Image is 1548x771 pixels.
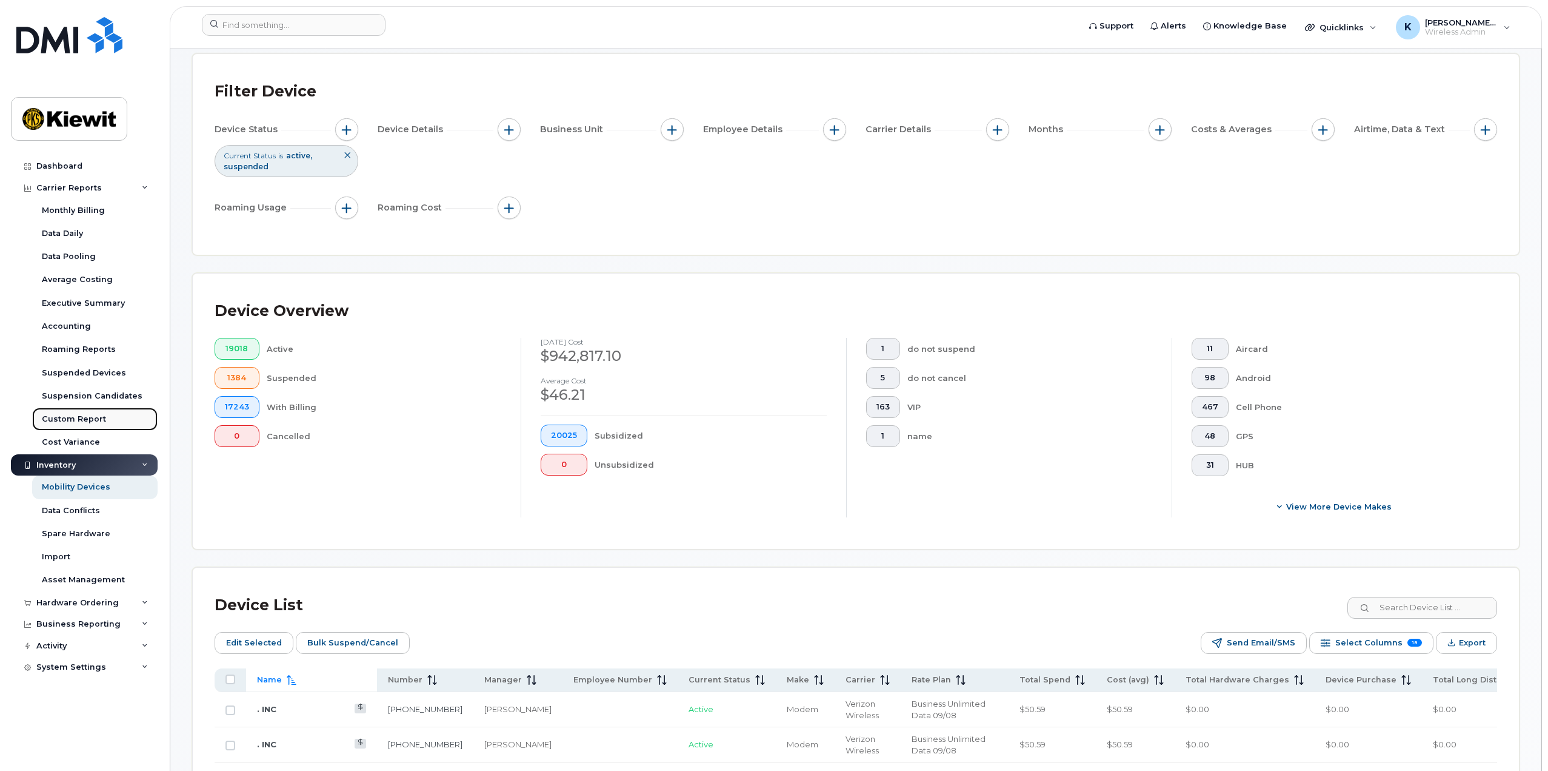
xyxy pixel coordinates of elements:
button: 1 [866,425,900,447]
div: [PERSON_NAME] [484,704,552,715]
span: Export [1459,634,1486,652]
span: K [1404,20,1412,35]
span: Wireless Admin [1425,27,1498,37]
span: $0.00 [1326,739,1349,749]
span: Total Long Distance Cost [1433,675,1539,685]
div: Device Overview [215,295,349,327]
span: 0 [225,431,249,441]
div: do not cancel [907,367,1153,389]
div: GPS [1236,425,1478,447]
span: Employee Number [573,675,652,685]
button: Bulk Suspend/Cancel [296,632,410,654]
span: Airtime, Data & Text [1354,123,1449,136]
span: $50.59 [1019,704,1046,714]
h4: [DATE] cost [541,338,827,346]
div: With Billing [267,396,502,418]
div: do not suspend [907,338,1153,360]
span: Device Status [215,123,281,136]
span: Verizon Wireless [846,699,879,720]
span: Quicklinks [1319,22,1364,32]
span: Months [1029,123,1067,136]
button: View More Device Makes [1192,496,1478,517]
span: Modem [787,739,818,749]
div: name [907,425,1153,447]
div: Aircard [1236,338,1478,360]
span: Employee Details [703,123,786,136]
span: View More Device Makes [1286,501,1392,513]
a: Knowledge Base [1195,14,1295,38]
a: Alerts [1142,14,1195,38]
div: Subsidized [595,425,827,446]
button: 20025 [541,425,587,446]
span: $0.00 [1186,704,1209,714]
div: HUB [1236,454,1478,476]
button: 11 [1192,338,1229,360]
span: Costs & Averages [1191,123,1275,136]
div: Cell Phone [1236,396,1478,418]
span: Manager [484,675,522,685]
span: $0.00 [1326,704,1349,714]
span: Select Columns [1335,634,1403,652]
span: $50.59 [1107,704,1133,714]
div: Suspended [267,367,502,389]
span: Cost (avg) [1107,675,1149,685]
span: Bulk Suspend/Cancel [307,634,398,652]
span: Edit Selected [226,634,282,652]
div: Unsubsidized [595,454,827,476]
span: Active [689,739,713,749]
span: Name [257,675,282,685]
div: VIP [907,396,1153,418]
a: . INC [257,704,276,714]
input: Find something... [202,14,385,36]
a: [PHONE_NUMBER] [388,704,462,714]
span: $50.59 [1019,739,1046,749]
span: [PERSON_NAME].[PERSON_NAME] [1425,18,1498,27]
span: suspended [224,162,269,171]
span: Make [787,675,809,685]
button: 98 [1192,367,1229,389]
span: Rate Plan [912,675,951,685]
button: Edit Selected [215,632,293,654]
span: $0.00 [1186,739,1209,749]
a: . INC [257,739,276,749]
span: active [286,151,312,160]
button: 0 [215,425,259,447]
button: Export [1436,632,1497,654]
span: 17243 [225,402,249,412]
button: 1384 [215,367,259,389]
span: 48 [1202,431,1218,441]
span: is [278,150,283,161]
button: 5 [866,367,900,389]
span: Business Unit [540,123,607,136]
div: Quicklinks [1296,15,1385,39]
span: Verizon Wireless [846,734,879,755]
span: Send Email/SMS [1227,634,1295,652]
span: Alerts [1161,20,1186,32]
button: Send Email/SMS [1201,632,1307,654]
button: 31 [1192,454,1229,476]
span: $50.59 [1107,739,1133,749]
button: 163 [866,396,900,418]
span: 163 [876,402,890,412]
span: Total Hardware Charges [1186,675,1289,685]
input: Search Device List ... [1347,597,1497,619]
a: [PHONE_NUMBER] [388,739,462,749]
div: Cancelled [267,425,502,447]
span: Device Details [378,123,447,136]
span: 1384 [225,373,249,383]
span: 11 [1202,344,1218,354]
span: Business Unlimited Data 09/08 [912,734,986,755]
span: Knowledge Base [1213,20,1287,32]
span: $0.00 [1433,739,1456,749]
span: Support [1099,20,1133,32]
div: $46.21 [541,385,827,405]
div: Kirk.Skuletich [1387,15,1519,39]
button: 17243 [215,396,259,418]
span: Carrier Details [866,123,935,136]
iframe: Messenger Launcher [1495,718,1539,762]
a: View Last Bill [355,704,366,713]
button: 19018 [215,338,259,360]
span: 31 [1202,460,1218,470]
span: 98 [1202,373,1218,383]
div: Device List [215,590,303,621]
